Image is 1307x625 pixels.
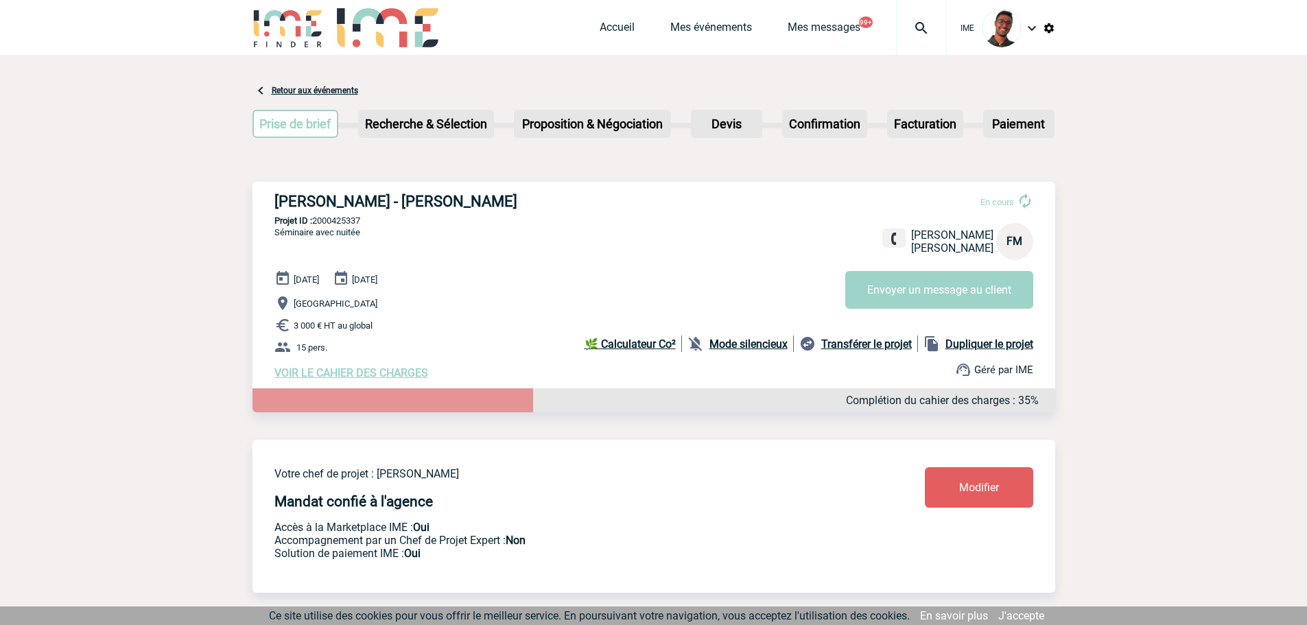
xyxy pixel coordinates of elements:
[985,111,1053,137] p: Paiement
[692,111,761,137] p: Devis
[845,271,1033,309] button: Envoyer un message au client
[888,111,962,137] p: Facturation
[294,320,373,331] span: 3 000 € HT au global
[788,21,860,40] a: Mes messages
[923,335,940,352] img: file_copy-black-24dp.png
[252,8,324,47] img: IME-Finder
[859,16,873,28] button: 99+
[506,534,526,547] b: Non
[404,547,421,560] b: Oui
[274,193,686,210] h3: [PERSON_NAME] - [PERSON_NAME]
[709,338,788,351] b: Mode silencieux
[821,338,912,351] b: Transférer le projet
[911,228,993,241] span: [PERSON_NAME]
[274,534,844,547] p: Prestation payante
[945,338,1033,351] b: Dupliquer le projet
[600,21,635,40] a: Accueil
[254,111,338,137] p: Prise de brief
[274,227,360,237] span: Séminaire avec nuitée
[360,111,493,137] p: Recherche & Sélection
[585,338,676,351] b: 🌿 Calculateur Co²
[974,364,1033,376] span: Géré par IME
[294,298,377,309] span: [GEOGRAPHIC_DATA]
[413,521,429,534] b: Oui
[515,111,670,137] p: Proposition & Négociation
[274,521,844,534] p: Accès à la Marketplace IME :
[294,274,319,285] span: [DATE]
[1006,235,1022,248] span: FM
[585,335,682,352] a: 🌿 Calculateur Co²
[998,609,1044,622] a: J'accepte
[920,609,988,622] a: En savoir plus
[269,609,910,622] span: Ce site utilise des cookies pour vous offrir le meilleur service. En poursuivant votre navigation...
[272,86,358,95] a: Retour aux événements
[784,111,866,137] p: Confirmation
[982,9,1021,47] img: 124970-0.jpg
[352,274,377,285] span: [DATE]
[274,215,312,226] b: Projet ID :
[980,197,1014,207] span: En cours
[955,362,972,378] img: support.png
[911,241,993,255] span: [PERSON_NAME]
[274,366,428,379] a: VOIR LE CAHIER DES CHARGES
[961,23,974,33] span: IME
[296,342,327,353] span: 15 pers.
[888,233,900,245] img: fixe.png
[670,21,752,40] a: Mes événements
[274,547,844,560] p: Conformité aux process achat client, Prise en charge de la facturation, Mutualisation de plusieur...
[959,481,999,494] span: Modifier
[252,215,1055,226] p: 2000425337
[274,493,433,510] h4: Mandat confié à l'agence
[274,467,844,480] p: Votre chef de projet : [PERSON_NAME]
